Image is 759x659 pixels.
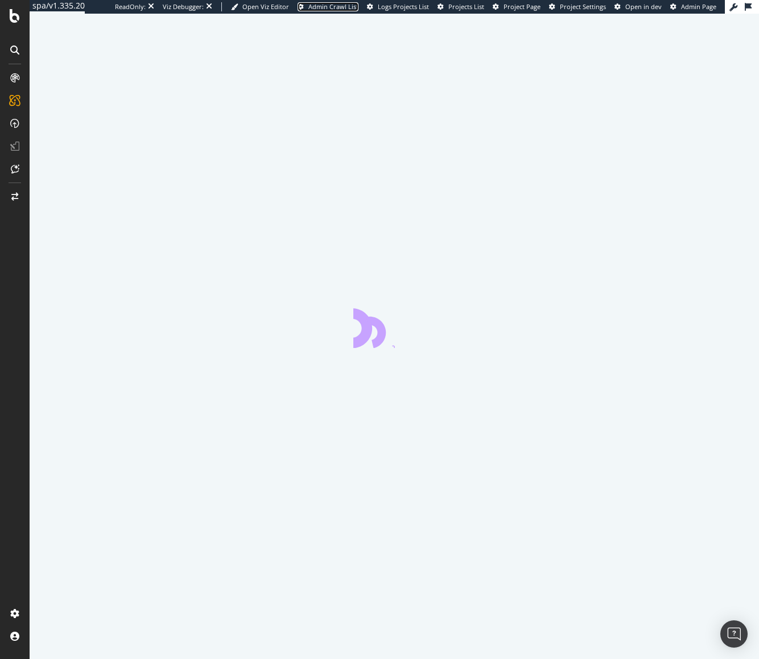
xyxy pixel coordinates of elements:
a: Admin Page [670,2,716,11]
a: Project Settings [549,2,606,11]
span: Admin Page [681,2,716,11]
div: Viz Debugger: [163,2,204,11]
a: Projects List [438,2,484,11]
div: animation [353,307,435,348]
a: Admin Crawl List [298,2,358,11]
a: Project Page [493,2,541,11]
a: Open Viz Editor [231,2,289,11]
span: Open Viz Editor [242,2,289,11]
span: Project Settings [560,2,606,11]
div: ReadOnly: [115,2,146,11]
span: Project Page [504,2,541,11]
span: Open in dev [625,2,662,11]
a: Logs Projects List [367,2,429,11]
a: Open in dev [614,2,662,11]
div: Open Intercom Messenger [720,620,748,648]
span: Logs Projects List [378,2,429,11]
span: Admin Crawl List [308,2,358,11]
span: Projects List [448,2,484,11]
